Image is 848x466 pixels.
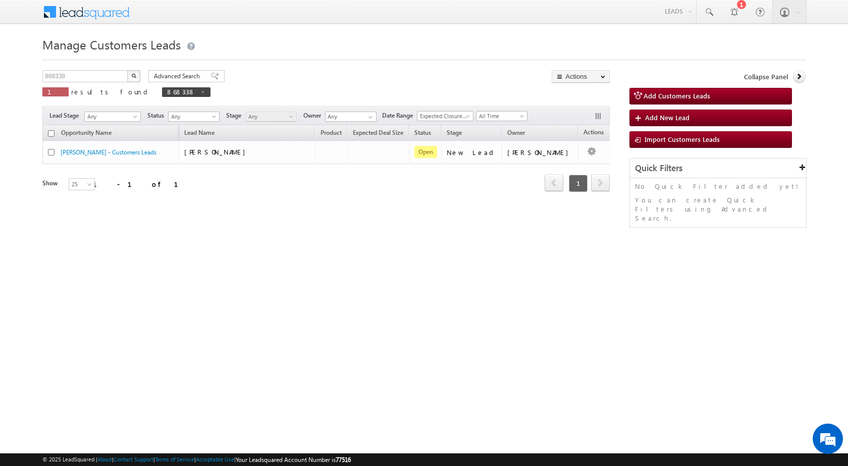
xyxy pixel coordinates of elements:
[303,111,325,120] span: Owner
[545,174,563,191] span: prev
[644,91,710,100] span: Add Customers Leads
[348,127,408,140] a: Expected Deal Size
[545,175,563,191] a: prev
[447,129,462,136] span: Stage
[409,127,436,140] a: Status
[226,111,245,120] span: Stage
[476,111,527,121] a: All Time
[363,112,376,122] a: Show All Items
[42,179,61,188] div: Show
[85,112,137,121] span: Any
[48,130,55,137] input: Check all records
[336,456,351,463] span: 77516
[645,135,720,143] span: Import Customers Leads
[155,456,194,462] a: Terms of Service
[56,127,117,140] a: Opportunity Name
[131,73,136,78] img: Search
[47,87,64,96] span: 1
[167,87,195,96] span: 868338
[61,148,156,156] a: [PERSON_NAME] - Customers Leads
[93,178,190,190] div: 1 - 1 of 1
[645,113,690,122] span: Add New Lead
[578,127,609,140] span: Actions
[114,456,153,462] a: Contact Support
[61,129,112,136] span: Opportunity Name
[154,72,203,81] span: Advanced Search
[246,112,294,121] span: Any
[442,127,467,140] a: Stage
[69,180,96,189] span: 25
[507,129,525,136] span: Owner
[591,174,610,191] span: next
[447,148,497,157] div: New Lead
[49,111,83,120] span: Lead Stage
[552,70,610,83] button: Actions
[353,129,403,136] span: Expected Deal Size
[417,112,470,121] span: Expected Closure Date
[476,112,524,121] span: All Time
[84,112,141,122] a: Any
[630,159,806,178] div: Quick Filters
[417,111,473,121] a: Expected Closure Date
[325,112,377,122] input: Type to Search
[168,112,220,122] a: Any
[147,111,168,120] span: Status
[71,87,151,96] span: results found
[635,182,801,191] p: No Quick Filter added yet!
[635,195,801,223] p: You can create Quick Filters using Advanced Search.
[42,36,181,53] span: Manage Customers Leads
[69,178,95,190] a: 25
[744,72,788,81] span: Collapse Panel
[196,456,234,462] a: Acceptable Use
[97,456,112,462] a: About
[184,147,250,156] span: [PERSON_NAME]
[414,146,437,158] span: Open
[382,111,417,120] span: Date Range
[169,112,217,121] span: Any
[569,175,588,192] span: 1
[321,129,342,136] span: Product
[507,148,573,157] div: [PERSON_NAME]
[591,175,610,191] a: next
[179,127,220,140] span: Lead Name
[42,455,351,464] span: © 2025 LeadSquared | | | | |
[245,112,297,122] a: Any
[236,456,351,463] span: Your Leadsquared Account Number is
